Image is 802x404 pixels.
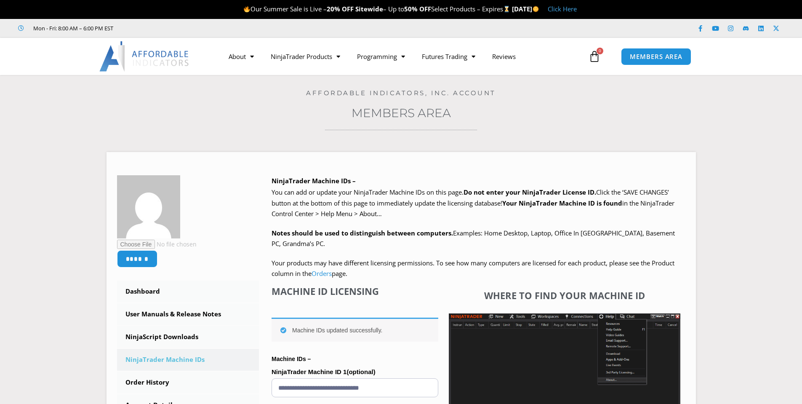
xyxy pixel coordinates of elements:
img: 76bb32cb2c4af35162ab4352f09690d5fadb5f0003ec61fbd2bba3c9c5a2eaa1 [117,175,180,238]
div: Machine IDs updated successfully. [272,318,438,342]
img: 🔥 [244,6,250,12]
a: Orders [312,269,332,278]
span: Click the ‘SAVE CHANGES’ button at the bottom of this page to immediately update the licensing da... [272,188,674,218]
strong: Notes should be used to distinguish between computers. [272,229,453,237]
span: Examples: Home Desktop, Laptop, Office In [GEOGRAPHIC_DATA], Basement PC, Grandma’s PC. [272,229,675,248]
a: Affordable Indicators, Inc. Account [306,89,496,97]
a: Reviews [484,47,524,66]
a: NinjaTrader Machine IDs [117,349,259,371]
strong: [DATE] [512,5,539,13]
nav: Menu [220,47,586,66]
span: Your products may have different licensing permissions. To see how many computers are licensed fo... [272,259,674,278]
a: Order History [117,372,259,393]
a: Programming [349,47,413,66]
a: Futures Trading [413,47,484,66]
img: 🌞 [533,6,539,12]
strong: 50% OFF [404,5,431,13]
span: MEMBERS AREA [630,54,682,60]
strong: Your NinjaTrader Machine ID is found [502,199,622,207]
label: NinjaTrader Machine ID 1 [272,366,438,378]
img: ⌛ [504,6,510,12]
strong: 20% OFF [327,5,354,13]
a: Members Area [352,106,451,120]
strong: Sitewide [355,5,383,13]
a: About [220,47,262,66]
strong: Machine IDs – [272,356,311,362]
a: NinjaTrader Products [262,47,349,66]
h4: Machine ID Licensing [272,286,438,297]
a: Click Here [548,5,577,13]
a: MEMBERS AREA [621,48,691,65]
a: Dashboard [117,281,259,302]
a: NinjaScript Downloads [117,326,259,348]
a: 0 [576,44,613,69]
iframe: Customer reviews powered by Trustpilot [125,24,251,32]
span: Our Summer Sale is Live – – Up to Select Products – Expires [243,5,512,13]
span: Mon - Fri: 8:00 AM – 6:00 PM EST [31,23,113,33]
span: 0 [597,48,603,54]
span: You can add or update your NinjaTrader Machine IDs on this page. [272,188,464,196]
h4: Where to find your Machine ID [449,290,680,301]
img: LogoAI | Affordable Indicators – NinjaTrader [99,41,190,72]
b: NinjaTrader Machine IDs – [272,177,356,185]
b: Do not enter your NinjaTrader License ID. [464,188,596,196]
a: User Manuals & Release Notes [117,303,259,325]
span: (optional) [346,368,375,375]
